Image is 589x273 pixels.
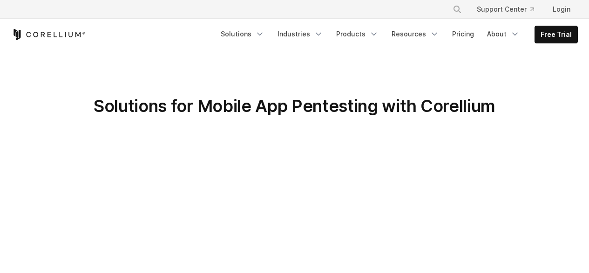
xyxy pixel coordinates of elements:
[94,96,495,116] span: Solutions for Mobile App Pentesting with Corellium
[386,26,445,42] a: Resources
[441,1,578,18] div: Navigation Menu
[272,26,329,42] a: Industries
[545,1,578,18] a: Login
[215,26,270,42] a: Solutions
[447,26,480,42] a: Pricing
[12,29,86,40] a: Corellium Home
[535,26,577,43] a: Free Trial
[449,1,466,18] button: Search
[331,26,384,42] a: Products
[469,1,542,18] a: Support Center
[215,26,578,43] div: Navigation Menu
[481,26,525,42] a: About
